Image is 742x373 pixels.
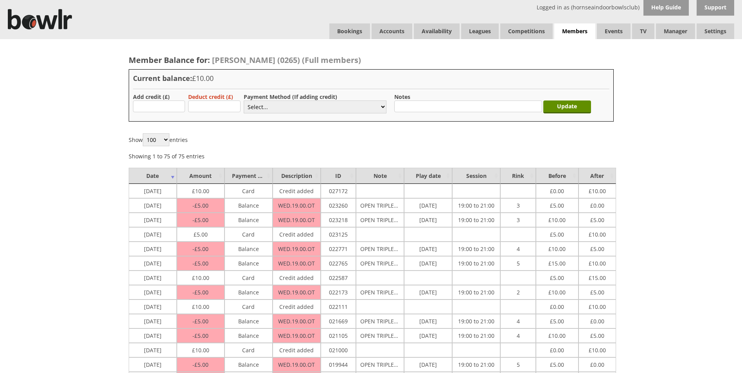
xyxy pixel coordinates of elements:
input: Update [543,100,591,113]
td: [DATE] [129,328,177,343]
td: 021105 [321,328,356,343]
td: 019944 [321,357,356,372]
td: Card [225,184,273,198]
td: [DATE] [404,256,452,271]
span: 5.00 [192,332,208,339]
td: [DATE] [129,242,177,256]
td: 022111 [321,299,356,314]
td: [DATE] [129,256,177,271]
span: 0.00 [590,200,604,209]
td: [DATE] [129,227,177,242]
td: 021669 [321,314,356,328]
span: 5.00 [192,260,208,267]
td: 4 [500,328,535,343]
td: 4 [500,242,535,256]
span: 10.00 [548,214,566,224]
td: OPEN TRIPLES WED 19-00 [356,357,404,372]
td: Date : activate to sort column ascending [129,168,177,184]
span: 0.00 [590,359,604,368]
span: 10.00 [192,272,209,282]
td: [DATE] [129,198,177,213]
span: 5.00 [590,243,604,253]
td: Session : activate to sort column ascending [452,168,500,184]
span: 10.00 [548,243,566,253]
td: 19:00 to 21:00 [452,256,500,271]
td: [DATE] [404,242,452,256]
label: Show entries [129,136,188,143]
td: 19:00 to 21:00 [452,357,500,372]
td: [DATE] [404,357,452,372]
td: [DATE] [129,271,177,285]
td: Amount : activate to sort column ascending [177,168,225,184]
td: WED.19.00.OT [273,285,321,299]
td: Card [225,343,273,357]
td: [DATE] [404,285,452,299]
td: Credit added [273,184,321,198]
span: 10.00 [589,301,606,310]
td: Note : activate to sort column ascending [356,168,404,184]
span: 5.00 [590,287,604,296]
td: Balance [225,314,273,328]
span: Settings [697,23,734,39]
td: 022771 [321,242,356,256]
td: Balance [225,328,273,343]
td: [DATE] [129,213,177,227]
td: 19:00 to 21:00 [452,285,500,299]
td: [DATE] [404,213,452,227]
td: 023125 [321,227,356,242]
span: 0.00 [550,301,564,310]
span: 5.00 [194,229,208,238]
td: Play date : activate to sort column ascending [404,168,452,184]
label: Add credit (£) [133,93,170,100]
td: Card [225,271,273,285]
td: 19:00 to 21:00 [452,314,500,328]
td: 022765 [321,256,356,271]
a: Leagues [461,23,499,39]
span: 10.00 [548,287,566,296]
span: 10.00 [589,344,606,354]
td: 023260 [321,198,356,213]
td: Balance [225,213,273,227]
td: 5 [500,256,535,271]
span: 15.00 [548,258,566,267]
td: OPEN TRIPLES WED 19-00 [356,314,404,328]
td: 19:00 to 21:00 [452,213,500,227]
td: 021000 [321,343,356,357]
span: 10.00 [589,229,606,238]
td: 023218 [321,213,356,227]
td: OPEN TRIPLES WED 19-00 [356,213,404,227]
td: Balance [225,256,273,271]
td: Rink : activate to sort column ascending [500,168,535,184]
td: Balance [225,242,273,256]
span: £10.00 [192,74,214,83]
td: OPEN TRIPLES WED 19-00 [356,256,404,271]
td: Credit added [273,271,321,285]
td: OPEN TRIPLES WED 19-00 [356,242,404,256]
td: [DATE] [404,198,452,213]
td: Card [225,227,273,242]
a: [PERSON_NAME] (0265) (Full members) [210,55,361,65]
label: Payment Method (If adding credit) [244,93,337,100]
td: WED.19.00.OT [273,198,321,213]
span: 0.00 [550,185,564,195]
td: Balance [225,357,273,372]
td: 3 [500,213,535,227]
td: Card [225,299,273,314]
td: ID : activate to sort column ascending [321,168,356,184]
td: Balance [225,285,273,299]
td: 19:00 to 21:00 [452,242,500,256]
a: Competitions [500,23,553,39]
td: 5 [500,357,535,372]
span: [PERSON_NAME] (0265) (Full members) [212,55,361,65]
span: 0.00 [550,344,564,354]
span: TV [632,23,654,39]
label: Notes [394,93,410,100]
span: 10.00 [589,185,606,195]
span: 5.00 [192,361,208,368]
td: [DATE] [129,285,177,299]
td: 4 [500,314,535,328]
td: [DATE] [129,184,177,198]
span: 5.00 [590,330,604,339]
td: Credit added [273,299,321,314]
td: Balance [225,198,273,213]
